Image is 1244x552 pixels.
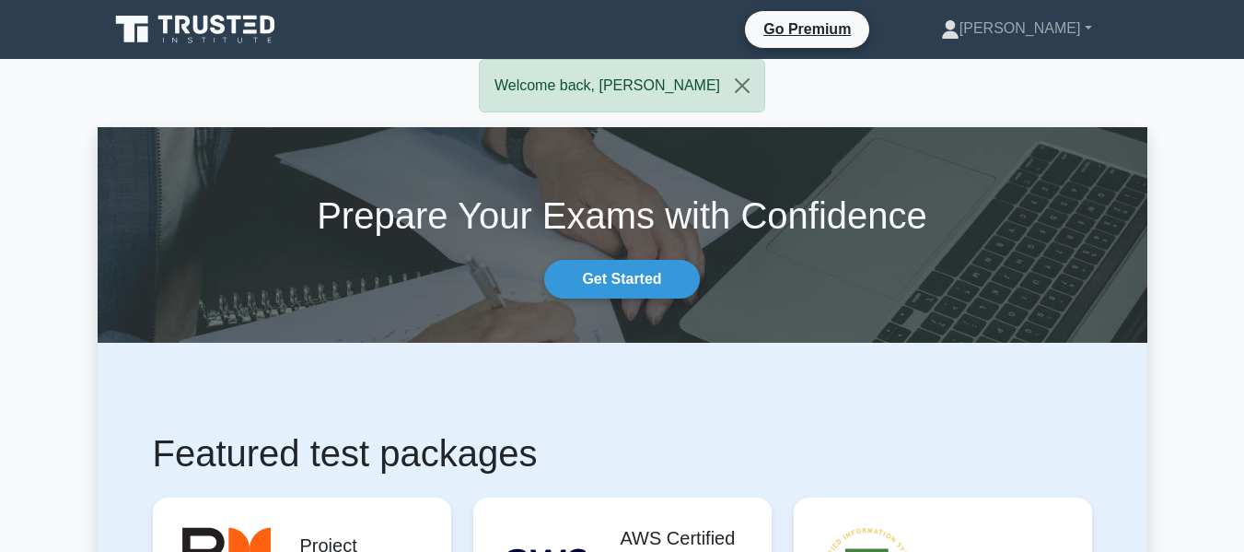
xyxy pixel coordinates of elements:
h1: Featured test packages [153,431,1092,476]
h1: Prepare Your Exams with Confidence [98,194,1147,238]
button: Close [720,60,764,112]
a: [PERSON_NAME] [897,10,1136,47]
div: Welcome back, [PERSON_NAME] [479,59,765,112]
a: Get Started [544,260,699,299]
a: Go Premium [752,18,862,41]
